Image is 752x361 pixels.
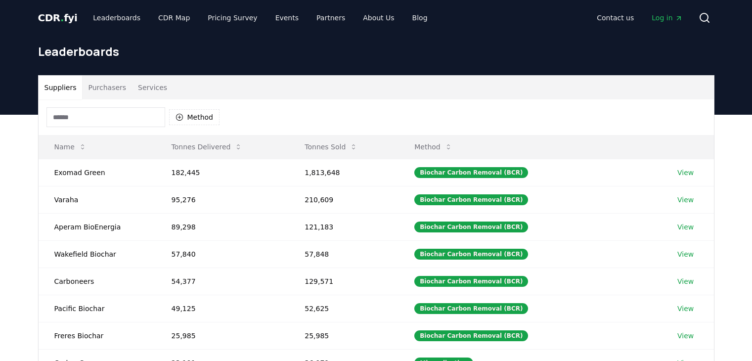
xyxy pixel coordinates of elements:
a: View [677,168,694,178]
a: Contact us [589,9,642,27]
td: 1,813,648 [289,159,398,186]
nav: Main [85,9,435,27]
button: Purchasers [82,76,132,99]
td: 121,183 [289,213,398,240]
div: Biochar Carbon Removal (BCR) [414,276,528,287]
a: View [677,304,694,314]
button: Services [132,76,173,99]
a: View [677,276,694,286]
td: 54,377 [156,268,289,295]
a: Blog [404,9,436,27]
div: Biochar Carbon Removal (BCR) [414,194,528,205]
a: CDR Map [150,9,198,27]
div: Biochar Carbon Removal (BCR) [414,330,528,341]
span: Log in [652,13,682,23]
td: Exomad Green [39,159,156,186]
a: View [677,249,694,259]
td: 210,609 [289,186,398,213]
td: Carboneers [39,268,156,295]
span: . [60,12,64,24]
a: Partners [309,9,353,27]
button: Suppliers [39,76,83,99]
div: Biochar Carbon Removal (BCR) [414,167,528,178]
td: Aperam BioEnergia [39,213,156,240]
button: Name [46,137,94,157]
div: Biochar Carbon Removal (BCR) [414,249,528,260]
button: Method [169,109,220,125]
a: Pricing Survey [200,9,265,27]
td: 89,298 [156,213,289,240]
td: 57,840 [156,240,289,268]
h1: Leaderboards [38,44,714,59]
a: View [677,331,694,341]
td: Varaha [39,186,156,213]
span: CDR fyi [38,12,78,24]
button: Method [406,137,460,157]
div: Biochar Carbon Removal (BCR) [414,303,528,314]
a: View [677,195,694,205]
td: 182,445 [156,159,289,186]
td: 25,985 [289,322,398,349]
a: Log in [644,9,690,27]
button: Tonnes Sold [297,137,365,157]
nav: Main [589,9,690,27]
div: Biochar Carbon Removal (BCR) [414,222,528,232]
td: 57,848 [289,240,398,268]
a: About Us [355,9,402,27]
a: Events [267,9,307,27]
button: Tonnes Delivered [164,137,251,157]
td: 129,571 [289,268,398,295]
td: 49,125 [156,295,289,322]
td: 95,276 [156,186,289,213]
td: 25,985 [156,322,289,349]
a: CDR.fyi [38,11,78,25]
td: Wakefield Biochar [39,240,156,268]
td: 52,625 [289,295,398,322]
td: Freres Biochar [39,322,156,349]
a: View [677,222,694,232]
td: Pacific Biochar [39,295,156,322]
a: Leaderboards [85,9,148,27]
